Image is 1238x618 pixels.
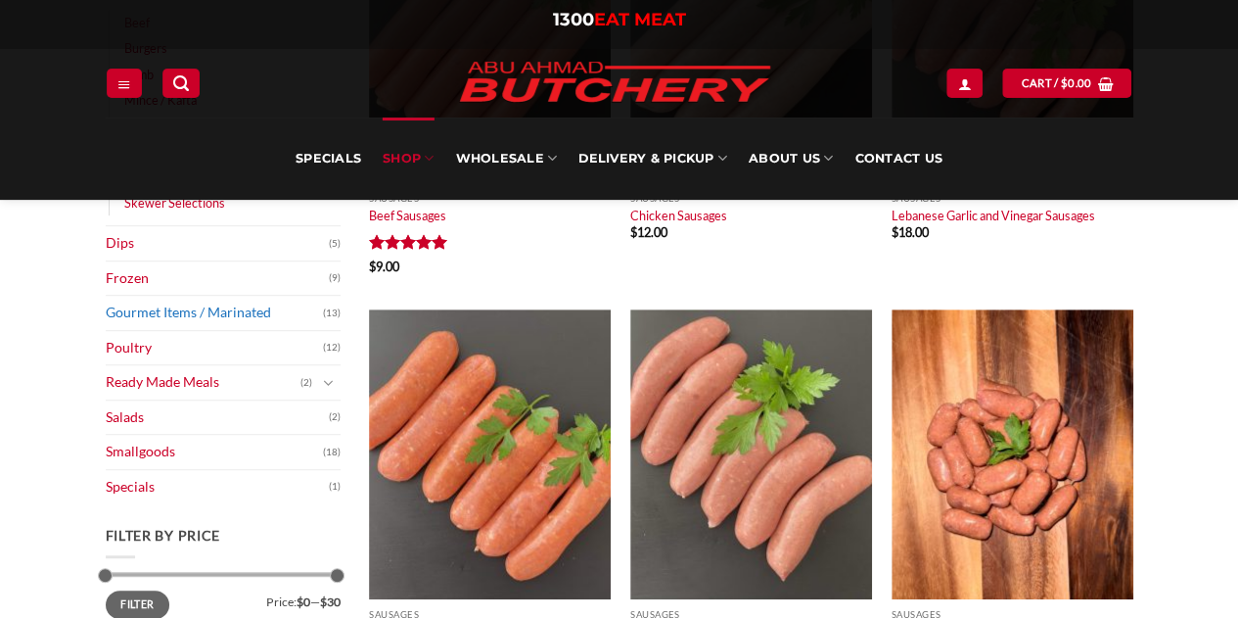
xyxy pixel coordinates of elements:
[946,69,982,97] a: Login
[630,208,727,223] a: Chicken Sausages
[1021,74,1091,92] span: Cart /
[369,259,376,274] span: $
[297,594,310,609] span: $0
[300,368,312,398] span: (2)
[106,591,341,608] div: Price: —
[892,224,929,240] bdi: 18.00
[323,299,341,328] span: (13)
[369,234,448,253] div: Rated 5 out of 5
[106,261,329,296] a: Frozen
[320,594,341,609] span: $30
[630,224,667,240] bdi: 12.00
[162,69,200,97] a: Search
[329,229,341,259] span: (5)
[124,190,225,215] a: Skewer Selections
[369,309,611,599] img: Lebanese-Chilli-Sausages (per 1Kg)
[106,527,221,544] span: Filter by price
[296,118,361,200] a: Specials
[383,118,434,200] a: SHOP
[749,118,833,200] a: About Us
[369,208,446,223] a: Beef Sausages
[892,208,1095,223] a: Lebanese Garlic and Vinegar Sausages
[323,438,341,467] span: (18)
[630,224,637,240] span: $
[323,333,341,362] span: (12)
[1002,69,1131,97] a: View cart
[106,470,329,504] a: Specials
[443,49,786,118] img: Abu Ahmad Butchery
[854,118,942,200] a: Contact Us
[369,259,399,274] bdi: 9.00
[106,401,329,435] a: Salads
[553,9,594,30] span: 1300
[630,309,872,599] img: Pine Nut and Rose Water Sausages
[106,591,170,618] button: Filter
[107,69,142,97] a: Menu
[106,365,300,400] a: Ready Made Meals
[1061,74,1068,92] span: $
[329,403,341,432] span: (2)
[892,224,898,240] span: $
[553,9,686,30] a: 1300EAT MEAT
[106,226,329,261] a: Dips
[594,9,686,30] span: EAT MEAT
[106,331,323,365] a: Poultry
[369,234,448,258] span: Rated out of 5
[329,472,341,501] span: (1)
[106,296,323,330] a: Gourmet Items / Marinated
[578,118,727,200] a: Delivery & Pickup
[1061,76,1092,89] bdi: 0.00
[317,372,341,394] button: Toggle
[329,263,341,293] span: (9)
[455,118,557,200] a: Wholesale
[106,435,323,469] a: Smallgoods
